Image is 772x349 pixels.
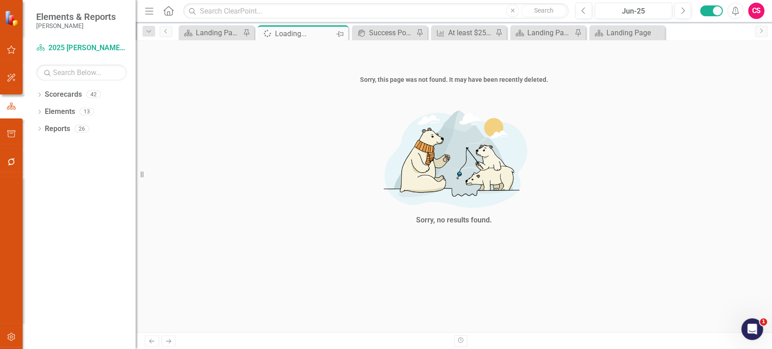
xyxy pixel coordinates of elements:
iframe: Intercom live chat [741,318,763,340]
div: Landing Page [196,27,241,38]
a: Landing Page [512,27,572,38]
a: 2025 [PERSON_NAME] Enterprise [36,43,127,53]
button: CS [748,3,764,19]
div: At least $25M reduction in direct & indirect material costs [448,27,493,38]
span: Elements & Reports [36,11,116,22]
a: Success Portal [354,27,414,38]
a: Elements [45,107,75,117]
a: Landing Page [592,27,663,38]
div: Landing Page [606,27,663,38]
div: Success Portal [369,27,414,38]
div: Landing Page [527,27,572,38]
a: Landing Page [181,27,241,38]
img: ClearPoint Strategy [5,10,20,26]
div: 13 [80,108,94,116]
img: No results found [318,103,590,212]
button: Search [521,5,566,17]
span: Search [534,7,554,14]
div: 42 [86,91,101,99]
small: [PERSON_NAME] [36,22,116,29]
div: Jun-25 [598,6,669,17]
div: Sorry, this page was not found. It may have been recently deleted. [136,75,772,84]
div: 26 [75,125,89,132]
input: Search Below... [36,65,127,80]
div: Sorry, no results found. [416,215,492,226]
a: Reports [45,124,70,134]
div: Loading... [275,28,335,39]
a: At least $25M reduction in direct & indirect material costs [433,27,493,38]
span: 1 [760,318,767,325]
a: Scorecards [45,90,82,100]
button: Jun-25 [595,3,672,19]
input: Search ClearPoint... [183,3,568,19]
